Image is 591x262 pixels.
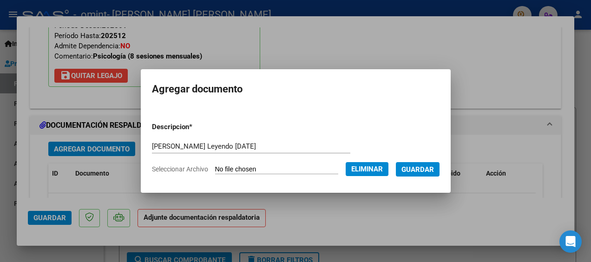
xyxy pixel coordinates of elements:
[346,162,388,176] button: Eliminar
[559,230,582,253] div: Open Intercom Messenger
[401,165,434,174] span: Guardar
[152,80,440,98] h2: Agregar documento
[351,165,383,173] span: Eliminar
[152,165,208,173] span: Seleccionar Archivo
[396,162,440,177] button: Guardar
[152,122,238,132] p: Descripcion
